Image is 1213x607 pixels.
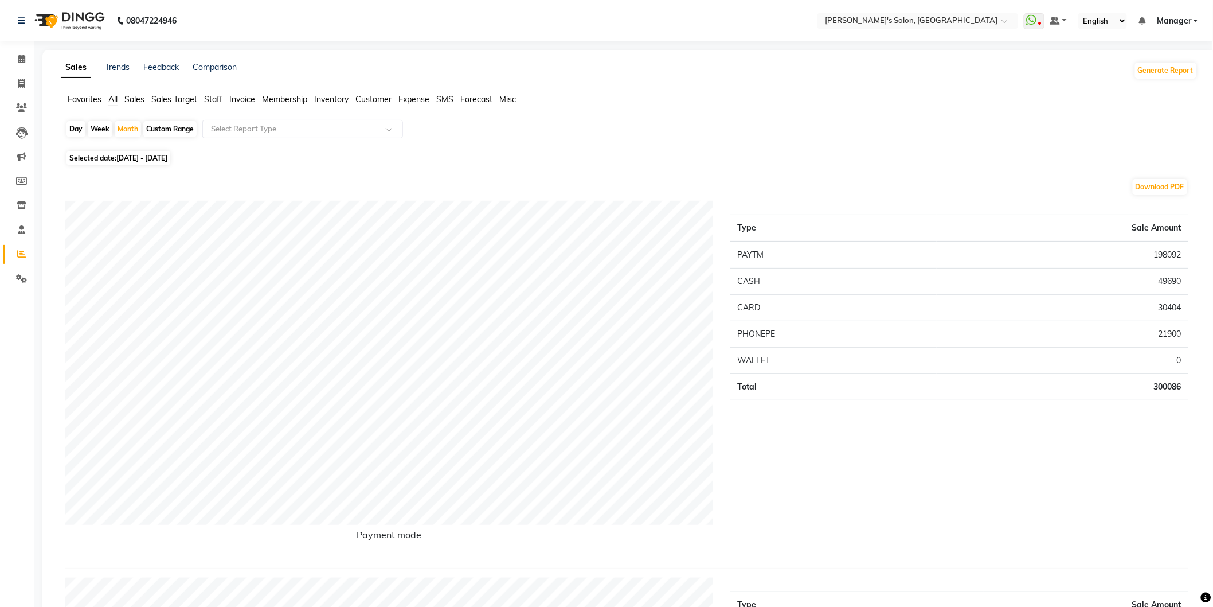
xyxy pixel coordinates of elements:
[730,348,936,374] td: WALLET
[229,94,255,104] span: Invoice
[730,295,936,321] td: CARD
[143,121,197,137] div: Custom Range
[730,269,936,295] td: CASH
[66,151,170,165] span: Selected date:
[105,62,130,72] a: Trends
[116,154,167,162] span: [DATE] - [DATE]
[937,374,1188,400] td: 300086
[460,94,492,104] span: Forecast
[314,94,349,104] span: Inventory
[1135,63,1196,79] button: Generate Report
[1133,179,1187,195] button: Download PDF
[115,121,141,137] div: Month
[730,321,936,348] td: PHONEPE
[937,321,1188,348] td: 21900
[398,94,429,104] span: Expense
[124,94,144,104] span: Sales
[88,121,112,137] div: Week
[937,215,1188,242] th: Sale Amount
[937,295,1188,321] td: 30404
[1157,15,1191,27] span: Manager
[499,94,516,104] span: Misc
[436,94,453,104] span: SMS
[355,94,392,104] span: Customer
[65,530,713,545] h6: Payment mode
[66,121,85,137] div: Day
[61,57,91,78] a: Sales
[937,242,1188,269] td: 198092
[151,94,197,104] span: Sales Target
[29,5,108,37] img: logo
[937,269,1188,295] td: 49690
[204,94,222,104] span: Staff
[937,348,1188,374] td: 0
[730,242,936,269] td: PAYTM
[68,94,101,104] span: Favorites
[143,62,179,72] a: Feedback
[730,374,936,400] td: Total
[108,94,118,104] span: All
[730,215,936,242] th: Type
[126,5,177,37] b: 08047224946
[193,62,237,72] a: Comparison
[262,94,307,104] span: Membership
